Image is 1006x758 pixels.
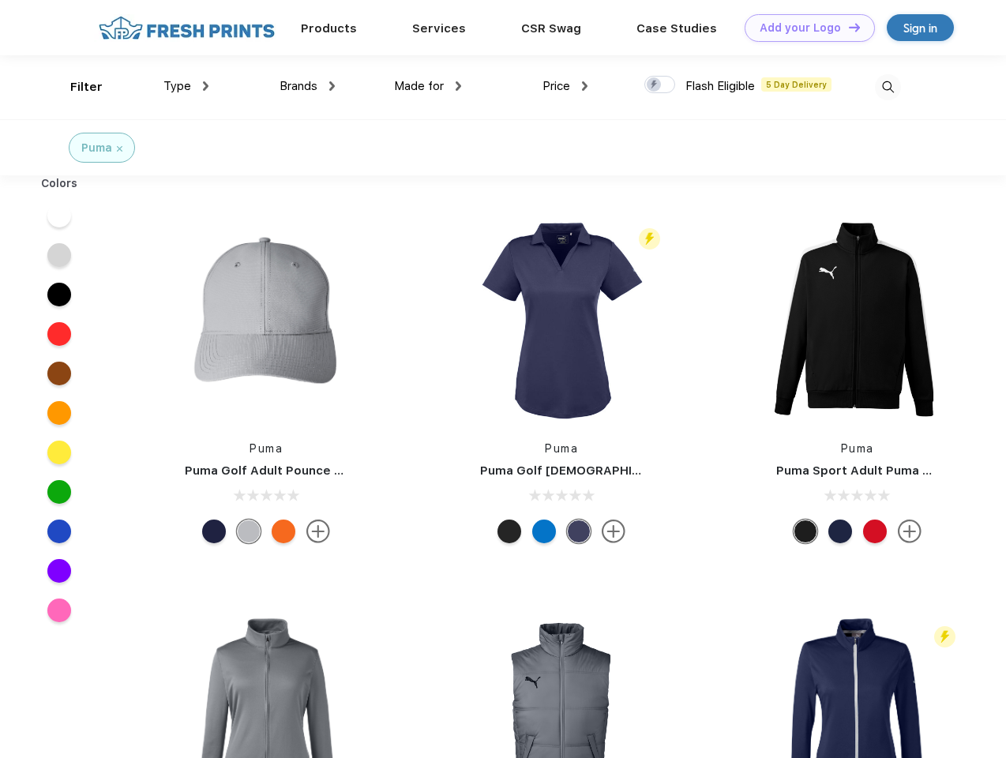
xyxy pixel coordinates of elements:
[29,175,90,192] div: Colors
[760,21,841,35] div: Add your Logo
[898,520,922,543] img: more.svg
[545,442,578,455] a: Puma
[480,463,773,478] a: Puma Golf [DEMOGRAPHIC_DATA]' Icon Golf Polo
[203,81,208,91] img: dropdown.png
[582,81,587,91] img: dropdown.png
[117,146,122,152] img: filter_cancel.svg
[602,520,625,543] img: more.svg
[542,79,570,93] span: Price
[849,23,860,32] img: DT
[280,79,317,93] span: Brands
[329,81,335,91] img: dropdown.png
[685,79,755,93] span: Flash Eligible
[753,215,963,425] img: func=resize&h=266
[456,215,666,425] img: func=resize&h=266
[272,520,295,543] div: Vibrant Orange
[412,21,466,36] a: Services
[163,79,191,93] span: Type
[202,520,226,543] div: Peacoat
[161,215,371,425] img: func=resize&h=266
[456,81,461,91] img: dropdown.png
[237,520,261,543] div: Quarry
[70,78,103,96] div: Filter
[841,442,874,455] a: Puma
[185,463,426,478] a: Puma Golf Adult Pounce Adjustable Cap
[903,19,937,37] div: Sign in
[521,21,581,36] a: CSR Swag
[497,520,521,543] div: Puma Black
[81,140,112,156] div: Puma
[934,626,955,647] img: flash_active_toggle.svg
[394,79,444,93] span: Made for
[863,520,887,543] div: High Risk Red
[794,520,817,543] div: Puma Black
[306,520,330,543] img: more.svg
[567,520,591,543] div: Peacoat
[828,520,852,543] div: Peacoat
[875,74,901,100] img: desktop_search.svg
[250,442,283,455] a: Puma
[301,21,357,36] a: Products
[94,14,280,42] img: fo%20logo%202.webp
[761,77,831,92] span: 5 Day Delivery
[887,14,954,41] a: Sign in
[532,520,556,543] div: Lapis Blue
[639,228,660,250] img: flash_active_toggle.svg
